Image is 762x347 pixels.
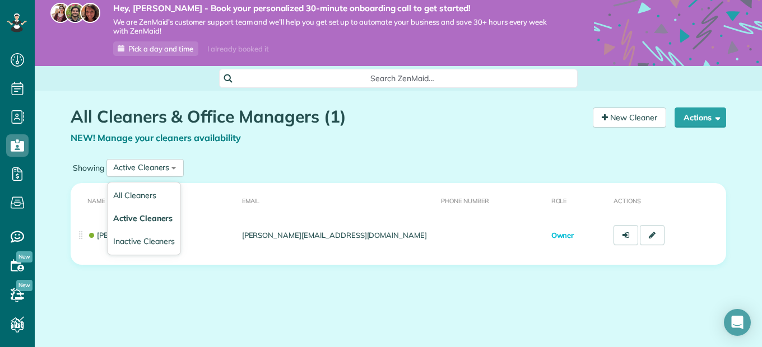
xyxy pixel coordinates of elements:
[113,17,560,36] span: We are ZenMaid’s customer support team and we’ll help you get set up to automate your business an...
[16,251,32,262] span: New
[50,3,71,23] img: maria-72a9807cf96188c08ef61303f053569d2e2a8a1cde33d635c8a3ac13582a053d.jpg
[609,183,726,217] th: Actions
[113,213,173,223] span: Active Cleaners
[724,309,751,336] div: Open Intercom Messenger
[113,3,560,14] strong: Hey, [PERSON_NAME] - Book your personalized 30-minute onboarding call to get started!
[113,41,198,56] a: Pick a day and time
[201,42,275,56] div: I already booked it
[71,183,238,217] th: Name
[238,217,436,254] td: [PERSON_NAME][EMAIL_ADDRESS][DOMAIN_NAME]
[128,44,193,53] span: Pick a day and time
[113,236,175,246] span: Inactive Cleaners
[71,162,106,173] label: Showing
[65,3,85,23] img: jorge-587dff0eeaa6aab1f244e6dc62b8924c3b6ad411094392a53c71c6c4a576187d.jpg
[113,190,156,200] span: All Cleaners
[113,162,169,173] div: Active Cleaners
[593,107,666,128] a: New Cleaner
[551,231,574,240] span: Owner
[71,132,241,143] a: NEW! Manage your cleaners availability
[436,183,547,217] th: Phone number
[80,3,100,23] img: michelle-19f622bdf1676172e81f8f8fba1fb50e276960ebfe0243fe18214015130c80e4.jpg
[71,107,584,126] h1: All Cleaners & Office Managers (1)
[238,183,436,217] th: Email
[675,107,726,128] button: Actions
[547,183,610,217] th: Role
